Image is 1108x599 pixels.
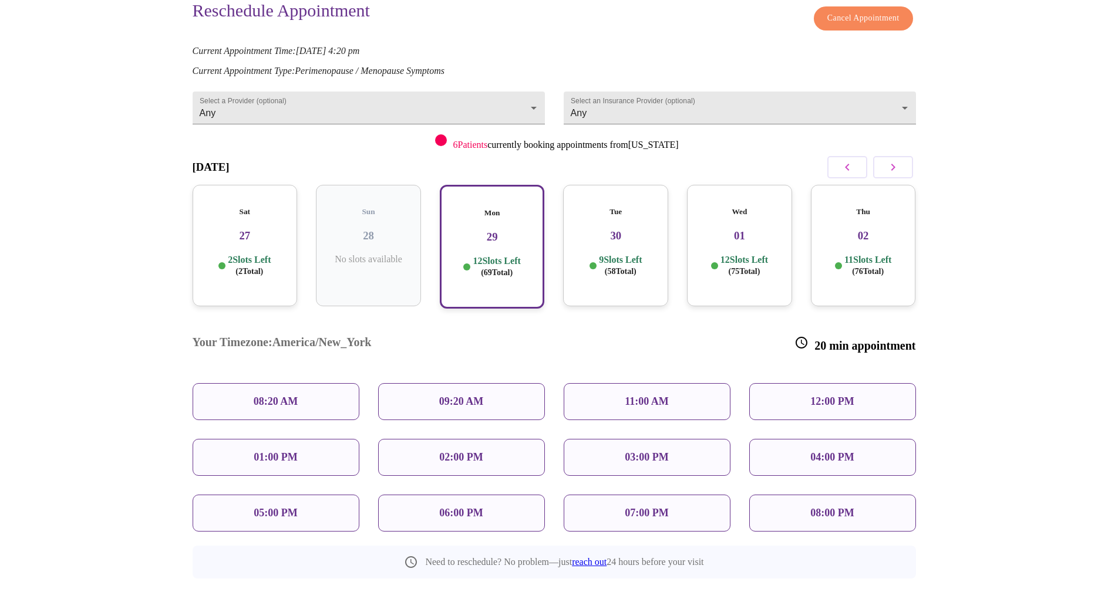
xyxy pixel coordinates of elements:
p: 07:00 PM [625,507,668,519]
h3: 02 [820,229,907,242]
span: ( 2 Total) [235,267,263,276]
p: 12 Slots Left [473,255,520,278]
h3: 01 [696,229,783,242]
p: 9 Slots Left [599,254,642,277]
p: 05:00 PM [254,507,297,519]
h5: Tue [572,207,659,216]
em: Current Appointment Type: Perimenopause / Menopause Symptoms [193,66,444,76]
h5: Wed [696,207,783,216]
h5: Sun [325,207,412,216]
a: reach out [572,557,607,567]
p: 12:00 PM [810,395,854,408]
p: 02:00 PM [439,451,483,463]
h3: Reschedule Appointment [193,1,370,25]
p: 01:00 PM [254,451,297,463]
span: ( 58 Total) [605,267,636,276]
div: Any [564,92,916,124]
button: Cancel Appointment [814,6,913,31]
p: 06:00 PM [439,507,483,519]
p: 04:00 PM [810,451,854,463]
h5: Mon [450,208,534,218]
h3: 29 [450,231,534,243]
h3: Your Timezone: America/New_York [193,336,372,353]
h5: Sat [202,207,288,216]
span: ( 76 Total) [852,267,884,276]
h3: 27 [202,229,288,242]
p: No slots available [325,254,412,265]
span: 6 Patients [453,140,487,150]
p: 2 Slots Left [228,254,271,277]
p: Need to reschedule? No problem—just 24 hours before your visit [425,557,703,567]
h3: [DATE] [193,161,230,174]
p: 03:00 PM [625,451,668,463]
span: Cancel Appointment [827,11,900,26]
em: Current Appointment Time: [DATE] 4:20 pm [193,46,360,56]
p: currently booking appointments from [US_STATE] [453,140,678,150]
div: Any [193,92,545,124]
p: 12 Slots Left [720,254,768,277]
p: 08:00 PM [810,507,854,519]
h3: 20 min appointment [794,336,915,353]
span: ( 69 Total) [481,268,513,277]
span: ( 75 Total) [728,267,760,276]
p: 08:20 AM [254,395,298,408]
h3: 28 [325,229,412,242]
h5: Thu [820,207,907,216]
h3: 30 [572,229,659,242]
p: 11:00 AM [625,395,669,408]
p: 11 Slots Left [844,254,891,277]
p: 09:20 AM [439,395,484,408]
